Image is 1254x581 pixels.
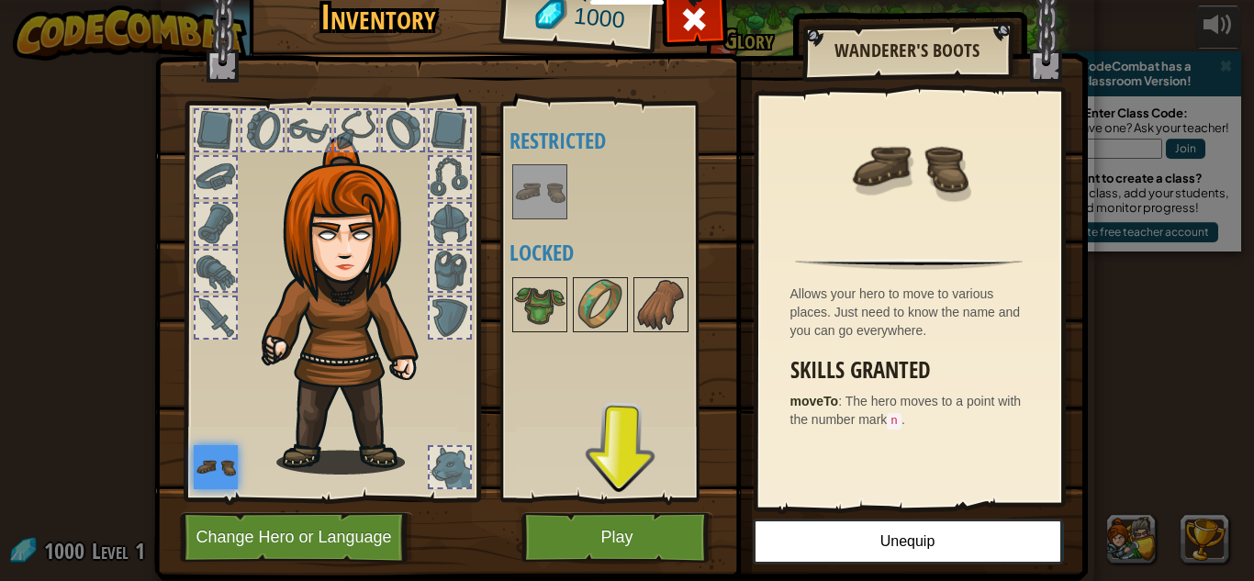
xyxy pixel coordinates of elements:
h3: Skills Granted [790,358,1037,383]
button: Unequip [753,519,1063,564]
img: hr.png [795,259,1022,270]
strong: moveTo [790,394,839,408]
img: portrait.png [849,107,968,227]
span: The hero moves to a point with the number mark . [790,394,1022,427]
button: Play [521,512,713,563]
img: portrait.png [514,166,565,218]
code: n [887,413,901,430]
img: portrait.png [635,279,687,330]
img: portrait.png [194,445,238,489]
h2: Wanderer's Boots [821,40,993,61]
button: Change Hero or Language [180,512,413,563]
div: Allows your hero to move to various places. Just need to know the name and you can go everywhere. [790,285,1037,340]
img: hair_f2.png [253,137,451,475]
img: portrait.png [575,279,626,330]
h4: Restricted [509,128,726,152]
h4: Locked [509,240,726,264]
span: : [838,394,845,408]
img: portrait.png [514,279,565,330]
